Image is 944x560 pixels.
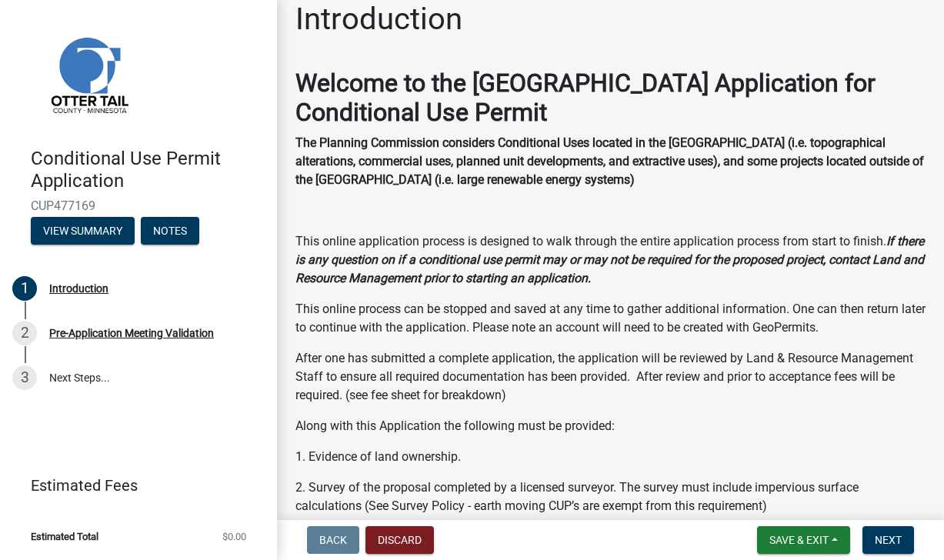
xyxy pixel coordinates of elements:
strong: Welcome to the [GEOGRAPHIC_DATA] Application for Conditional Use Permit [295,68,876,127]
p: After one has submitted a complete application, the application will be reviewed by Land & Resour... [295,349,926,405]
span: CUP477169 [31,198,246,213]
button: Next [862,526,914,554]
strong: If there is any question on if a conditional use permit may or may not be required for the propos... [295,234,924,285]
wm-modal-confirm: Notes [141,225,199,238]
h1: Introduction [295,1,462,38]
p: 1. Evidence of land ownership. [295,448,926,466]
p: 2. Survey of the proposal completed by a licensed surveyor. The survey must include impervious su... [295,478,926,515]
div: 3 [12,365,37,390]
button: Save & Exit [757,526,850,554]
span: Next [875,534,902,546]
span: Estimated Total [31,532,98,542]
div: 1 [12,276,37,301]
strong: The Planning Commission considers Conditional Uses located in the [GEOGRAPHIC_DATA] (i.e. topogra... [295,135,924,187]
wm-modal-confirm: Summary [31,225,135,238]
h4: Conditional Use Permit Application [31,148,265,192]
span: Back [319,534,347,546]
p: This online process can be stopped and saved at any time to gather additional information. One ca... [295,300,926,337]
a: Estimated Fees [12,470,252,501]
span: $0.00 [222,532,246,542]
div: Introduction [49,283,108,294]
p: Along with this Application the following must be provided: [295,417,926,435]
div: Pre-Application Meeting Validation [49,328,214,338]
span: Save & Exit [769,534,829,546]
img: Otter Tail County, Minnesota [31,16,146,132]
div: 2 [12,321,37,345]
button: View Summary [31,217,135,245]
button: Notes [141,217,199,245]
button: Back [307,526,359,554]
button: Discard [365,526,434,554]
p: This online application process is designed to walk through the entire application process from s... [295,232,926,288]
